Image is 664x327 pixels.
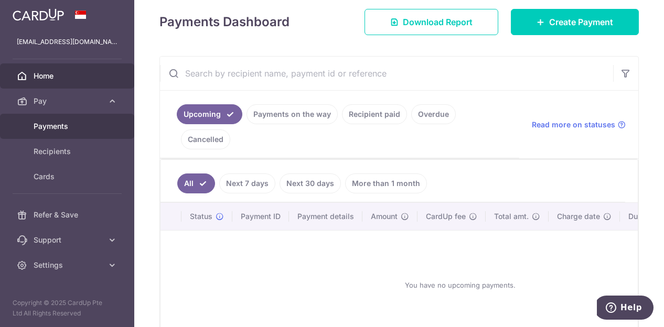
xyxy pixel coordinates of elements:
[13,8,64,21] img: CardUp
[17,37,117,47] p: [EMAIL_ADDRESS][DOMAIN_NAME]
[159,13,290,31] h4: Payments Dashboard
[342,104,407,124] a: Recipient paid
[247,104,338,124] a: Payments on the way
[549,16,613,28] span: Create Payment
[177,104,242,124] a: Upcoming
[160,57,613,90] input: Search by recipient name, payment id or reference
[34,210,103,220] span: Refer & Save
[628,211,660,222] span: Due date
[34,171,103,182] span: Cards
[532,119,615,130] span: Read more on statuses
[557,211,600,222] span: Charge date
[494,211,529,222] span: Total amt.
[426,211,466,222] span: CardUp fee
[597,296,654,322] iframe: Opens a widget where you can find more information
[34,146,103,157] span: Recipients
[365,9,498,35] a: Download Report
[34,260,103,270] span: Settings
[280,173,341,193] a: Next 30 days
[289,203,362,230] th: Payment details
[532,119,626,130] a: Read more on statuses
[411,104,456,124] a: Overdue
[403,16,473,28] span: Download Report
[511,9,639,35] a: Create Payment
[34,96,103,106] span: Pay
[219,173,275,193] a: Next 7 days
[34,235,103,245] span: Support
[34,121,103,132] span: Payments
[181,129,230,149] a: Cancelled
[177,173,215,193] a: All
[232,203,289,230] th: Payment ID
[371,211,398,222] span: Amount
[190,211,212,222] span: Status
[34,71,103,81] span: Home
[345,173,427,193] a: More than 1 month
